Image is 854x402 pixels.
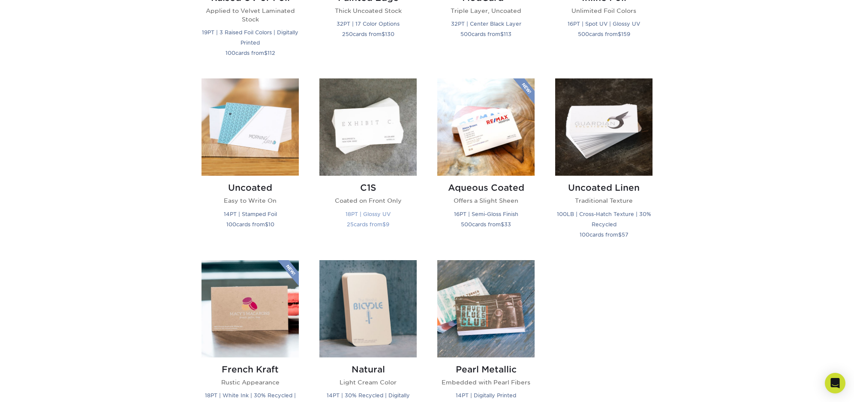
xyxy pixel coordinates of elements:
span: 100 [226,50,235,56]
img: French Kraft Business Cards [201,260,299,357]
h2: Uncoated Linen [555,183,653,193]
small: cards from [226,221,274,228]
span: 112 [268,50,275,56]
img: Pearl Metallic Business Cards [437,260,535,357]
a: Uncoated Linen Business Cards Uncoated Linen Traditional Texture 100LB | Cross-Hatch Texture | 30... [555,78,653,249]
span: 33 [504,221,511,228]
h2: French Kraft [201,364,299,375]
p: Embedded with Pearl Fibers [437,378,535,387]
img: New Product [277,260,299,286]
h2: C1S [319,183,417,193]
p: Unlimited Foil Colors [555,6,653,15]
small: 100LB | Cross-Hatch Texture | 30% Recycled [557,211,651,228]
img: Natural Business Cards [319,260,417,357]
img: C1S Business Cards [319,78,417,176]
small: cards from [342,31,394,37]
small: 18PT | Glossy UV [346,211,391,217]
span: $ [501,221,504,228]
span: 100 [226,221,236,228]
p: Applied to Velvet Laminated Stock [201,6,299,24]
span: 57 [622,231,628,238]
span: 250 [342,31,353,37]
span: 500 [461,221,472,228]
p: Rustic Appearance [201,378,299,387]
img: New Product [513,78,535,104]
small: 32PT | 17 Color Options [337,21,400,27]
span: 500 [460,31,472,37]
h2: Aqueous Coated [437,183,535,193]
img: Uncoated Linen Business Cards [555,78,653,176]
h2: Natural [319,364,417,375]
p: Triple Layer, Uncoated [437,6,535,15]
small: 32PT | Center Black Layer [451,21,521,27]
span: $ [382,221,386,228]
div: Open Intercom Messenger [825,373,845,393]
h2: Pearl Metallic [437,364,535,375]
small: cards from [461,221,511,228]
a: C1S Business Cards C1S Coated on Front Only 18PT | Glossy UV 25cards from$9 [319,78,417,249]
p: Coated on Front Only [319,196,417,205]
span: 500 [578,31,589,37]
span: 159 [621,31,630,37]
a: Uncoated Business Cards Uncoated Easy to Write On 14PT | Stamped Foil 100cards from$10 [201,78,299,249]
small: cards from [460,31,511,37]
span: $ [618,231,622,238]
span: $ [618,31,621,37]
small: 14PT | Digitally Printed [456,392,516,399]
span: $ [265,221,268,228]
small: cards from [226,50,275,56]
img: Uncoated Business Cards [201,78,299,176]
small: 14PT | Stamped Foil [224,211,277,217]
span: 130 [385,31,394,37]
span: $ [382,31,385,37]
span: $ [264,50,268,56]
p: Easy to Write On [201,196,299,205]
span: $ [500,31,504,37]
small: 19PT | 3 Raised Foil Colors | Digitally Printed [202,29,298,46]
small: cards from [347,221,389,228]
small: cards from [580,231,628,238]
span: 113 [504,31,511,37]
h2: Uncoated [201,183,299,193]
span: 25 [347,221,354,228]
span: 100 [580,231,589,238]
p: Offers a Slight Sheen [437,196,535,205]
p: Thick Uncoated Stock [319,6,417,15]
small: 16PT | Spot UV | Glossy UV [568,21,640,27]
img: Aqueous Coated Business Cards [437,78,535,176]
span: 10 [268,221,274,228]
p: Traditional Texture [555,196,653,205]
p: Light Cream Color [319,378,417,387]
small: 16PT | Semi-Gloss Finish [454,211,518,217]
a: Aqueous Coated Business Cards Aqueous Coated Offers a Slight Sheen 16PT | Semi-Gloss Finish 500ca... [437,78,535,249]
small: cards from [578,31,630,37]
span: 9 [386,221,389,228]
